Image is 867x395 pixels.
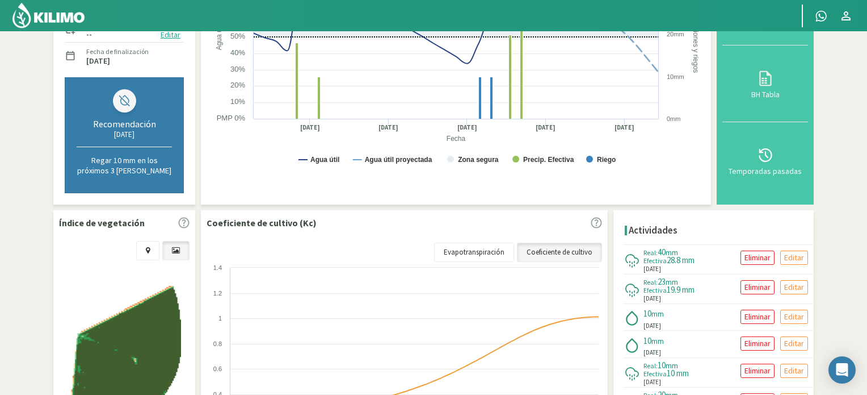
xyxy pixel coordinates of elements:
span: Efectiva [643,369,667,378]
p: Editar [784,337,804,350]
span: mm [666,277,678,287]
div: Open Intercom Messenger [828,356,856,384]
text: 1.2 [213,290,222,297]
label: [DATE] [86,57,110,65]
text: 40% [230,48,245,57]
text: 30% [230,65,245,73]
span: mm [666,360,678,371]
span: Real: [643,278,658,286]
text: Zona segura [458,156,499,164]
button: Editar [780,364,808,378]
text: 50% [230,32,245,40]
text: 1 [218,315,222,322]
span: [DATE] [643,294,661,303]
text: Precipitaciones y riegos [692,1,700,73]
text: Fecha [447,135,466,143]
text: [DATE] [300,123,320,132]
text: 20% [230,81,245,89]
button: Editar [780,310,808,324]
text: Precip. Efectiva [523,156,574,164]
button: Eliminar [740,280,775,294]
div: Temporadas pasadas [726,167,805,175]
h4: Actividades [629,225,677,236]
text: Agua útil proyectada [365,156,432,164]
span: Real: [643,248,658,257]
span: mm [651,336,664,346]
span: 10 [643,335,651,346]
span: Efectiva [643,286,667,294]
text: Agua útil [215,23,223,50]
text: PMP 0% [217,114,246,122]
text: 10% [230,97,245,106]
span: [DATE] [643,264,661,274]
text: Riego [597,156,616,164]
label: Fecha de finalización [86,47,149,57]
text: [DATE] [536,123,555,132]
span: 28.8 mm [667,255,695,265]
p: Editar [784,251,804,264]
span: [DATE] [643,377,661,387]
text: 0.8 [213,340,222,347]
span: 10 [658,360,666,371]
span: 10 mm [667,368,689,379]
p: Eliminar [744,251,771,264]
span: 40 [658,247,666,257]
text: 20mm [667,31,684,38]
button: Editar [780,251,808,265]
span: 10 [643,308,651,319]
span: Efectiva [643,256,667,265]
span: Real: [643,361,658,370]
button: Eliminar [740,336,775,351]
button: Editar [780,336,808,351]
button: Eliminar [740,310,775,324]
p: Eliminar [744,337,771,350]
span: 23 [658,276,666,287]
span: mm [666,247,678,257]
div: BH Tabla [726,90,805,98]
text: [DATE] [378,123,398,132]
p: Eliminar [744,310,771,323]
span: [DATE] [643,348,661,357]
img: Kilimo [11,2,86,29]
text: 0.6 [213,365,222,372]
text: [DATE] [457,123,477,132]
span: 19.9 mm [667,284,695,295]
p: Editar [784,364,804,377]
label: -- [86,31,92,38]
text: 1.4 [213,264,222,271]
button: Editar [157,28,184,41]
a: Evapotranspiración [434,243,514,262]
button: Editar [780,280,808,294]
text: 10mm [667,73,684,80]
text: [DATE] [615,123,634,132]
button: Eliminar [740,251,775,265]
a: Coeficiente de cultivo [517,243,602,262]
p: Editar [784,281,804,294]
p: Coeficiente de cultivo (Kc) [207,216,317,230]
button: Temporadas pasadas [722,122,808,199]
p: Índice de vegetación [59,216,145,230]
button: Eliminar [740,364,775,378]
text: 0mm [667,115,680,122]
p: Editar [784,310,804,323]
span: mm [651,309,664,319]
div: Recomendación [77,118,172,130]
p: Eliminar [744,281,771,294]
button: BH Tabla [722,45,808,122]
text: Agua útil [310,156,339,164]
div: [DATE] [77,130,172,139]
p: Eliminar [744,364,771,377]
span: [DATE] [643,321,661,331]
p: Regar 10 mm en los próximos 3 [PERSON_NAME] [77,155,172,176]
